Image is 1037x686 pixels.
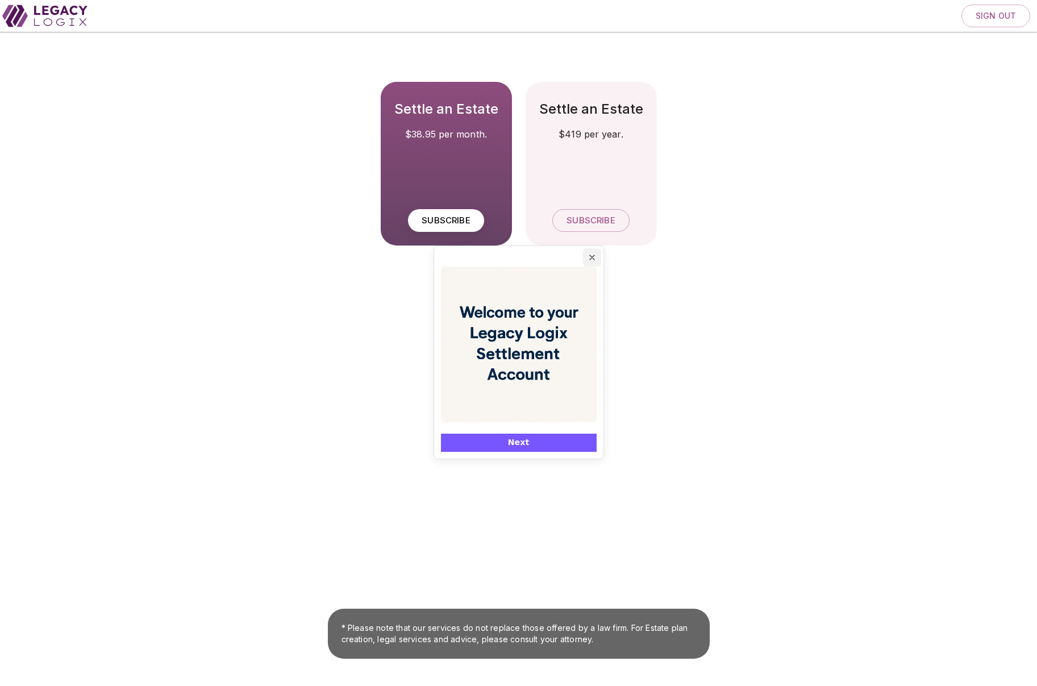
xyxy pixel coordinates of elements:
h5: Settle an Estate [394,100,498,118]
button: Next [441,434,597,452]
span: * Please note that our services do not replace those offered by a law firm. For Estate plan creat... [341,622,696,645]
h5: Settle an Estate [539,100,643,118]
span: Next [508,436,530,448]
button: Sign out [961,5,1030,27]
span: Sign out [976,11,1016,21]
button: Subscribe [408,209,484,232]
button: Close popover [583,248,601,267]
span: $419 per year. [539,127,643,141]
button: Subscribe [552,209,629,232]
span: $38.95 per month. [394,127,498,141]
span: Subscribe [422,215,470,226]
span: Subscribe [567,215,615,226]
